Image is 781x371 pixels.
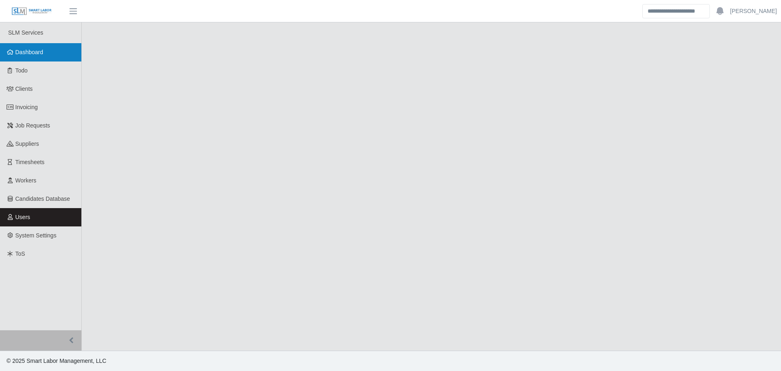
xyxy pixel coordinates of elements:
[15,195,70,202] span: Candidates Database
[15,140,39,147] span: Suppliers
[15,49,44,55] span: Dashboard
[15,122,50,129] span: Job Requests
[15,232,57,239] span: System Settings
[15,214,31,220] span: Users
[7,358,106,364] span: © 2025 Smart Labor Management, LLC
[15,250,25,257] span: ToS
[15,86,33,92] span: Clients
[730,7,777,15] a: [PERSON_NAME]
[8,29,43,36] span: SLM Services
[642,4,710,18] input: Search
[15,177,37,184] span: Workers
[15,104,38,110] span: Invoicing
[15,67,28,74] span: Todo
[15,159,45,165] span: Timesheets
[11,7,52,16] img: SLM Logo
